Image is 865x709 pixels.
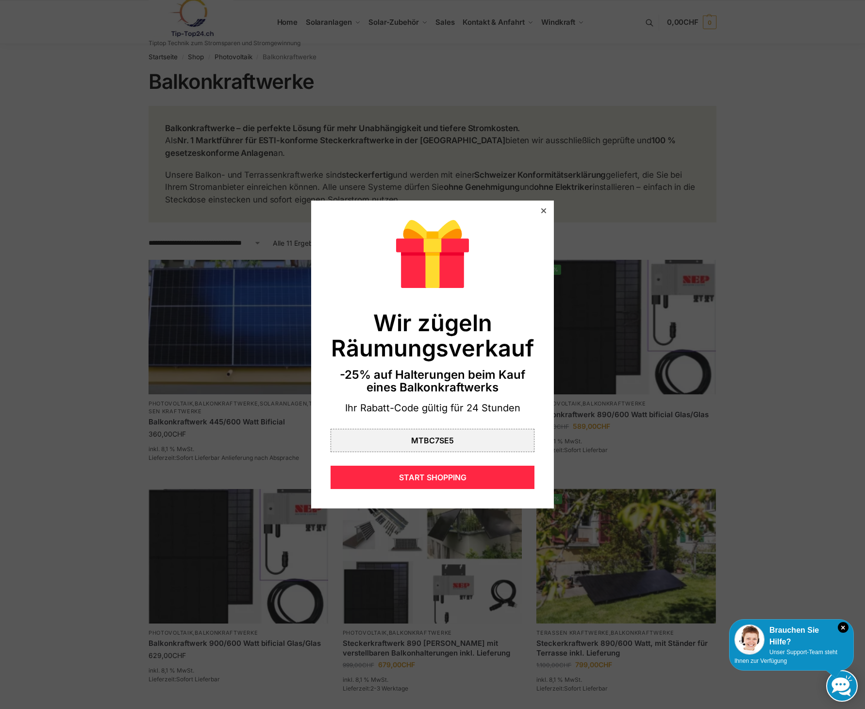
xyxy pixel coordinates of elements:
span: Unser Support-Team steht Ihnen zur Verfügung [734,649,837,664]
img: Customer service [734,625,765,655]
div: Wir zügeln Räumungsverkauf [331,310,534,360]
div: Brauchen Sie Hilfe? [734,625,848,648]
div: -25% auf Halterungen beim Kauf eines Balkonkraftwerks [331,369,534,394]
div: START SHOPPING [331,466,534,489]
div: MTBC7SE5 [411,437,454,444]
div: MTBC7SE5 [331,429,534,452]
div: Ihr Rabatt-Code gültig für 24 Stunden [331,402,534,415]
i: Schließen [838,622,848,633]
